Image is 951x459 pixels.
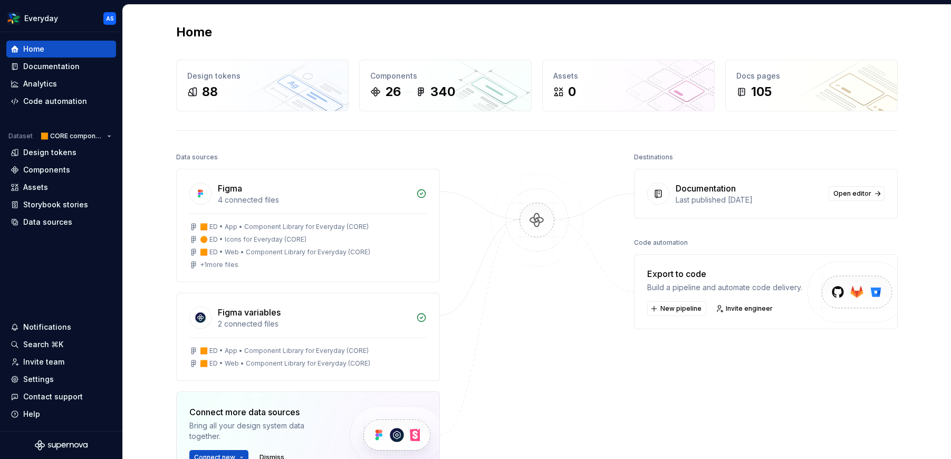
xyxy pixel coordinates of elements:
[200,261,238,269] div: + 1 more files
[370,71,521,81] div: Components
[8,132,33,140] div: Dataset
[187,71,338,81] div: Design tokens
[23,79,57,89] div: Analytics
[6,179,116,196] a: Assets
[176,150,218,165] div: Data sources
[23,409,40,419] div: Help
[36,129,116,144] button: 🟧 CORE components
[725,60,898,111] a: Docs pages105
[6,353,116,370] a: Invite team
[634,235,688,250] div: Code automation
[218,319,410,329] div: 2 connected files
[23,357,64,367] div: Invite team
[6,93,116,110] a: Code automation
[676,195,822,205] div: Last published [DATE]
[23,322,71,332] div: Notifications
[6,41,116,58] a: Home
[6,75,116,92] a: Analytics
[200,347,369,355] div: 🟧 ED • App • Component Library for Everyday (CORE)
[23,374,54,385] div: Settings
[829,186,885,201] a: Open editor
[542,60,715,111] a: Assets0
[200,248,370,256] div: 🟧 ED • Web • Component Library for Everyday (CORE)
[23,339,63,350] div: Search ⌘K
[176,60,349,111] a: Design tokens88
[23,217,72,227] div: Data sources
[6,319,116,336] button: Notifications
[6,58,116,75] a: Documentation
[200,359,370,368] div: 🟧 ED • Web • Component Library for Everyday (CORE)
[713,301,777,316] a: Invite engineer
[6,144,116,161] a: Design tokens
[200,223,369,231] div: 🟧 ED • App • Component Library for Everyday (CORE)
[218,306,281,319] div: Figma variables
[200,235,306,244] div: 🟠 ED • Icons for Everyday (CORE)
[634,150,673,165] div: Destinations
[41,132,103,140] span: 🟧 CORE components
[218,195,410,205] div: 4 connected files
[6,214,116,231] a: Data sources
[6,388,116,405] button: Contact support
[647,301,706,316] button: New pipeline
[660,304,702,313] span: New pipeline
[23,182,48,193] div: Assets
[6,406,116,423] button: Help
[23,147,76,158] div: Design tokens
[385,83,401,100] div: 26
[202,83,218,100] div: 88
[106,14,114,23] div: AS
[23,44,44,54] div: Home
[833,189,871,198] span: Open editor
[726,304,773,313] span: Invite engineer
[23,96,87,107] div: Code automation
[23,391,83,402] div: Contact support
[430,83,455,100] div: 340
[6,371,116,388] a: Settings
[647,267,802,280] div: Export to code
[24,13,58,24] div: Everyday
[6,336,116,353] button: Search ⌘K
[6,196,116,213] a: Storybook stories
[176,169,440,282] a: Figma4 connected files🟧 ED • App • Component Library for Everyday (CORE)🟠 ED • Icons for Everyday...
[7,12,20,25] img: 551ca721-6c59-42a7-accd-e26345b0b9d6.png
[176,24,212,41] h2: Home
[568,83,576,100] div: 0
[189,420,332,442] div: Bring all your design system data together.
[2,7,120,30] button: EverydayAS
[6,161,116,178] a: Components
[359,60,532,111] a: Components26340
[553,71,704,81] div: Assets
[189,406,332,418] div: Connect more data sources
[751,83,772,100] div: 105
[23,165,70,175] div: Components
[218,182,242,195] div: Figma
[647,282,802,293] div: Build a pipeline and automate code delivery.
[676,182,736,195] div: Documentation
[176,293,440,381] a: Figma variables2 connected files🟧 ED • App • Component Library for Everyday (CORE)🟧 ED • Web • Co...
[736,71,887,81] div: Docs pages
[23,61,80,72] div: Documentation
[23,199,88,210] div: Storybook stories
[35,440,88,451] svg: Supernova Logo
